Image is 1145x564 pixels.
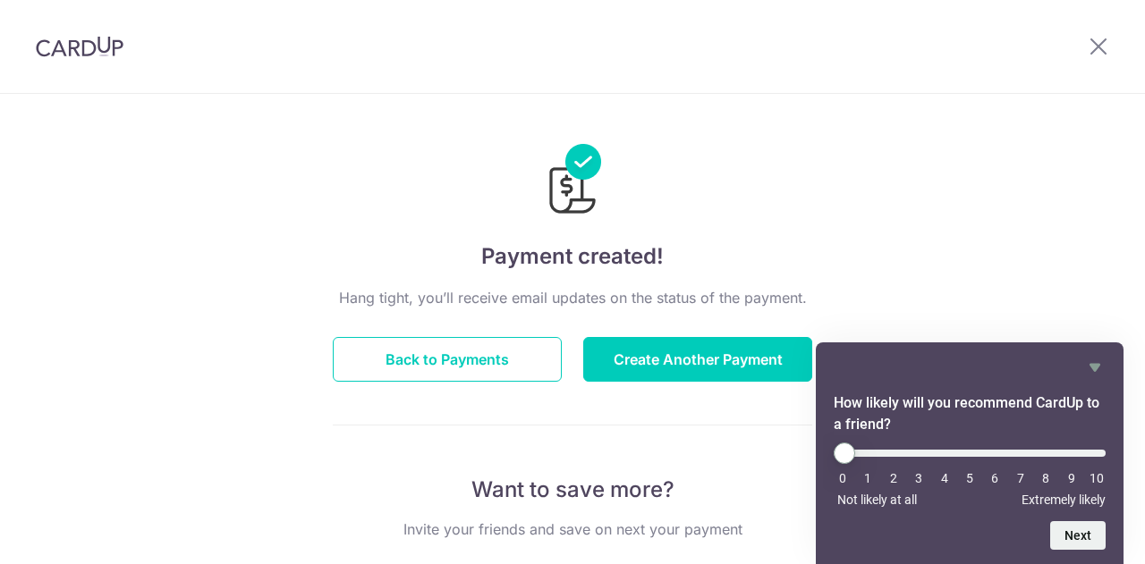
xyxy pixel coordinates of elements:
img: CardUp [36,36,123,57]
span: Extremely likely [1022,492,1106,507]
li: 4 [936,471,954,485]
p: Want to save more? [333,476,812,504]
li: 2 [885,471,903,485]
img: Payments [544,144,601,219]
button: Hide survey [1084,357,1106,378]
li: 9 [1063,471,1081,485]
button: Back to Payments [333,337,562,382]
div: How likely will you recommend CardUp to a friend? Select an option from 0 to 10, with 0 being Not... [834,442,1106,507]
span: Not likely at all [837,492,917,507]
li: 10 [1088,471,1106,485]
li: 7 [1012,471,1030,485]
li: 3 [910,471,928,485]
p: Hang tight, you’ll receive email updates on the status of the payment. [333,287,812,308]
h4: Payment created! [333,240,812,273]
p: Invite your friends and save on next your payment [333,518,812,540]
li: 6 [986,471,1004,485]
h2: How likely will you recommend CardUp to a friend? Select an option from 0 to 10, with 0 being Not... [834,392,1106,435]
li: 1 [859,471,877,485]
li: 8 [1037,471,1055,485]
button: Create Another Payment [583,337,812,382]
li: 5 [961,471,979,485]
div: How likely will you recommend CardUp to a friend? Select an option from 0 to 10, with 0 being Not... [834,357,1106,550]
li: 0 [834,471,852,485]
button: Next question [1050,521,1106,550]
